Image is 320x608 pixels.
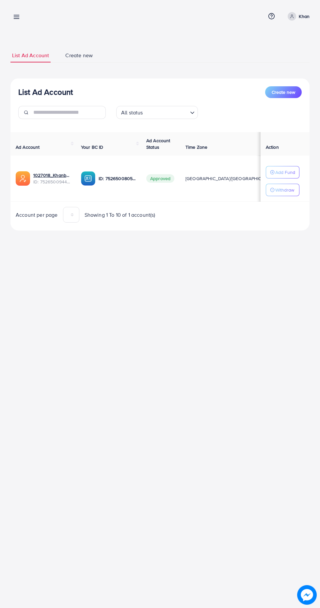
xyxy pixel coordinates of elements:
[146,137,170,150] span: Ad Account Status
[33,178,71,185] span: ID: 7526500944935256080
[285,12,310,21] a: Khan
[33,172,71,178] a: 1027018_Khanbhia_1752400071646
[16,171,30,186] img: ic-ads-acc.e4c84228.svg
[266,144,279,150] span: Action
[120,108,144,117] span: All status
[272,89,295,95] span: Create new
[275,168,295,176] p: Add Fund
[65,52,93,59] span: Create new
[275,186,294,194] p: Withdraw
[99,175,136,182] p: ID: 7526500805902909457
[265,86,302,98] button: Create new
[33,172,71,185] div: <span class='underline'>1027018_Khanbhia_1752400071646</span></br>7526500944935256080
[81,171,95,186] img: ic-ba-acc.ded83a64.svg
[16,211,58,219] span: Account per page
[266,184,299,196] button: Withdraw
[145,107,187,117] input: Search for option
[299,12,310,20] p: Khan
[297,585,317,605] img: image
[185,175,276,182] span: [GEOGRAPHIC_DATA]/[GEOGRAPHIC_DATA]
[185,144,207,150] span: Time Zone
[146,174,174,183] span: Approved
[81,144,104,150] span: Your BC ID
[116,106,198,119] div: Search for option
[18,87,73,97] h3: List Ad Account
[85,211,155,219] span: Showing 1 To 10 of 1 account(s)
[16,144,40,150] span: Ad Account
[12,52,49,59] span: List Ad Account
[266,166,299,178] button: Add Fund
